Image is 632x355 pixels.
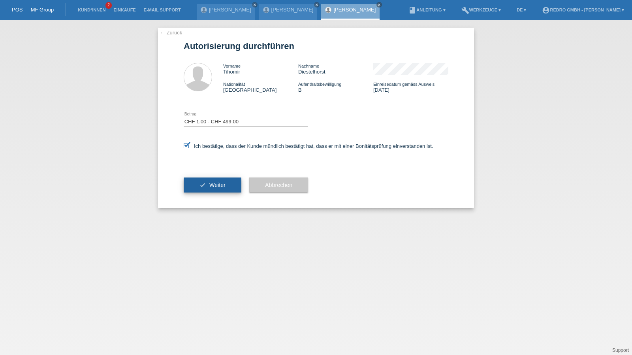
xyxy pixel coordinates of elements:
i: build [461,6,469,14]
i: account_circle [542,6,550,14]
span: Weiter [209,182,226,188]
span: Einreisedatum gemäss Ausweis [373,82,434,87]
a: POS — MF Group [12,7,54,13]
button: check Weiter [184,177,241,193]
a: [PERSON_NAME] [333,7,376,13]
span: Aufenthaltsbewilligung [298,82,341,87]
div: B [298,81,373,93]
span: 2 [105,2,112,9]
a: account_circleRedro GmbH - [PERSON_NAME] ▾ [538,8,628,12]
a: close [252,2,258,8]
a: E-Mail Support [140,8,185,12]
a: close [314,2,320,8]
label: Ich bestätige, dass der Kunde mündlich bestätigt hat, dass er mit einer Bonitätsprüfung einversta... [184,143,433,149]
div: [GEOGRAPHIC_DATA] [223,81,298,93]
i: close [253,3,257,7]
div: Diestelhorst [298,63,373,75]
i: close [377,3,381,7]
a: ← Zurück [160,30,182,36]
span: Nachname [298,64,319,68]
span: Abbrechen [265,182,292,188]
a: Support [612,347,629,353]
a: [PERSON_NAME] [209,7,251,13]
span: Vorname [223,64,241,68]
div: [DATE] [373,81,448,93]
span: Nationalität [223,82,245,87]
div: Tihomir [223,63,298,75]
h1: Autorisierung durchführen [184,41,448,51]
a: Einkäufe [109,8,139,12]
i: close [315,3,319,7]
a: bookAnleitung ▾ [404,8,449,12]
button: Abbrechen [249,177,308,193]
a: [PERSON_NAME] [271,7,314,13]
a: close [376,2,382,8]
a: DE ▾ [513,8,530,12]
a: Kund*innen [74,8,109,12]
a: buildWerkzeuge ▾ [457,8,505,12]
i: book [408,6,416,14]
i: check [199,182,206,188]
